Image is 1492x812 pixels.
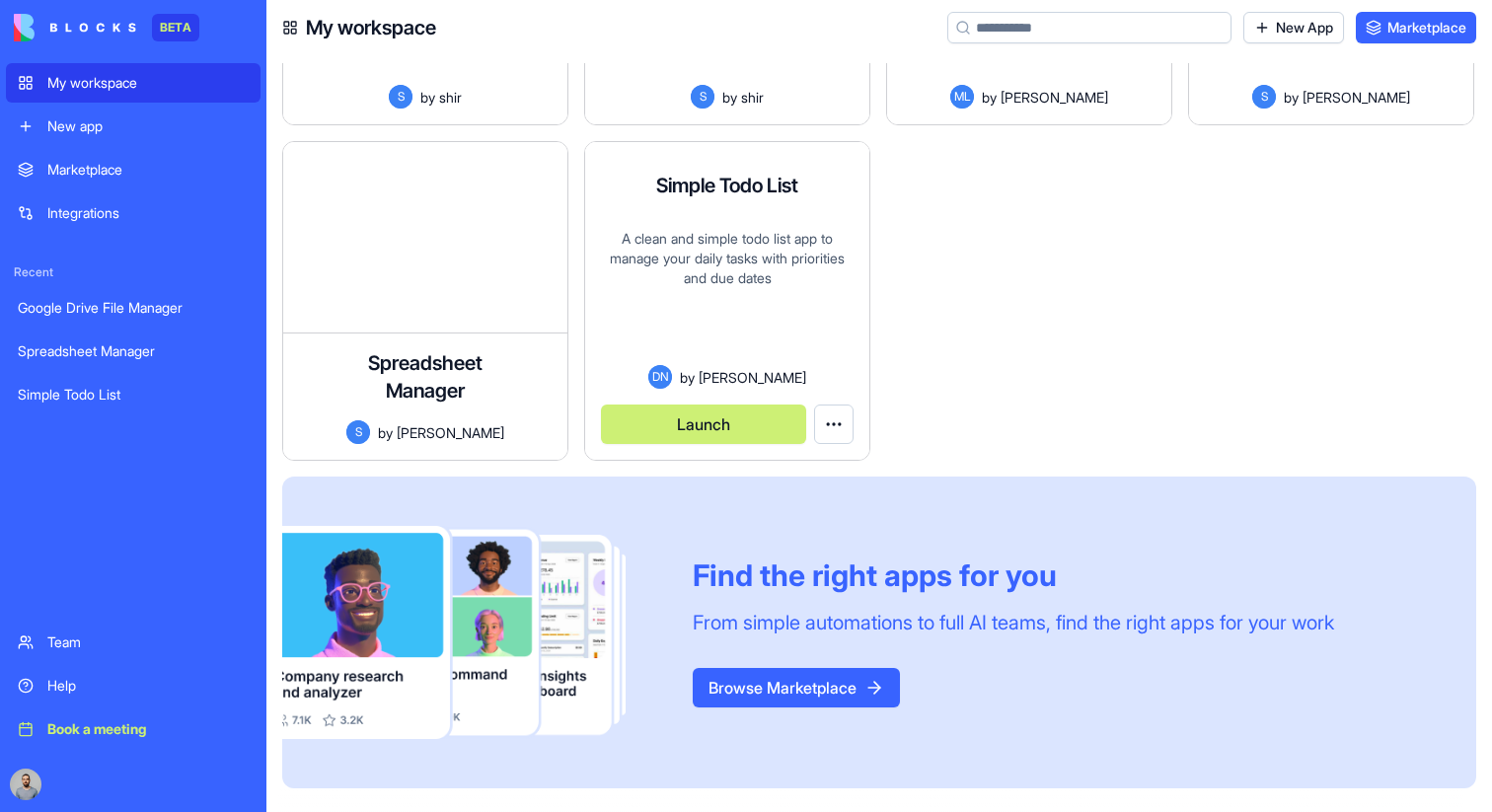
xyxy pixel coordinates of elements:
[47,160,249,180] div: Marketplace
[693,678,900,698] a: Browse Marketplace
[47,116,249,136] div: New app
[6,288,261,328] a: Google Drive File Manager
[1303,87,1410,108] span: [PERSON_NAME]
[648,365,672,389] span: DN
[346,420,370,444] span: S
[18,298,249,318] div: Google Drive File Manager
[389,85,412,109] span: S
[6,107,261,146] a: New app
[6,264,261,280] span: Recent
[397,422,504,443] span: [PERSON_NAME]
[1252,85,1276,109] span: S
[47,676,249,696] div: Help
[346,349,504,405] h4: Spreadsheet Manager
[741,87,764,108] span: shir
[6,623,261,662] a: Team
[601,229,854,365] div: A clean and simple todo list app to manage your daily tasks with priorities and due dates
[47,203,249,223] div: Integrations
[152,14,199,41] div: BETA
[693,557,1334,593] div: Find the right apps for you
[439,87,462,108] span: shir
[693,668,900,707] button: Browse Marketplace
[601,405,806,444] button: Launch
[18,341,249,361] div: Spreadsheet Manager
[6,63,261,103] a: My workspace
[693,609,1334,636] div: From simple automations to full AI teams, find the right apps for your work
[47,632,249,652] div: Team
[691,85,714,109] span: S
[722,87,737,108] span: by
[6,150,261,189] a: Marketplace
[6,332,261,371] a: Spreadsheet Manager
[47,73,249,93] div: My workspace
[1284,87,1299,108] span: by
[680,367,695,388] span: by
[6,666,261,705] a: Help
[584,141,870,461] a: Simple Todo ListA clean and simple todo list app to manage your daily tasks with priorities and d...
[378,422,393,443] span: by
[950,85,974,109] span: ML
[1356,12,1476,43] a: Marketplace
[306,14,436,41] h4: My workspace
[18,385,249,405] div: Simple Todo List
[6,709,261,749] a: Book a meeting
[699,367,806,388] span: [PERSON_NAME]
[656,172,798,199] h4: Simple Todo List
[1243,12,1344,43] a: New App
[6,193,261,233] a: Integrations
[47,719,249,739] div: Book a meeting
[1001,87,1108,108] span: [PERSON_NAME]
[282,141,568,461] a: Spreadsheet ManagerSby[PERSON_NAME]
[420,87,435,108] span: by
[14,14,136,41] img: logo
[14,14,199,41] a: BETA
[10,769,41,800] img: image_123650291_bsq8ao.jpg
[982,87,997,108] span: by
[6,375,261,414] a: Simple Todo List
